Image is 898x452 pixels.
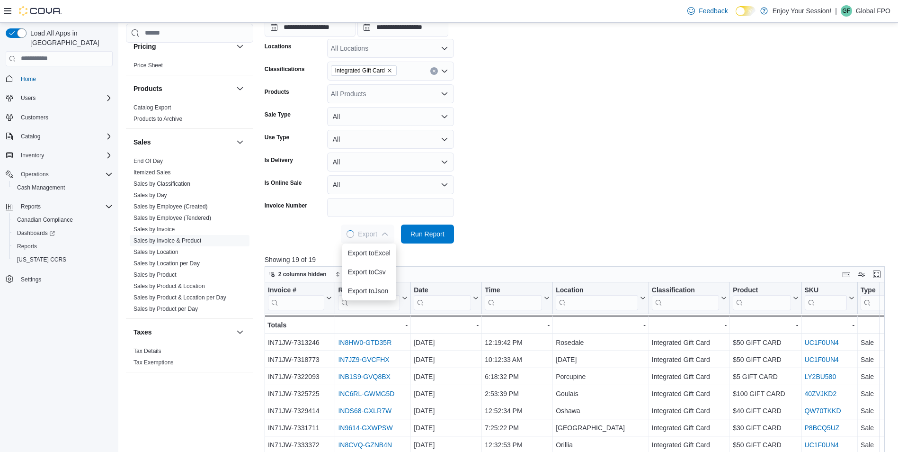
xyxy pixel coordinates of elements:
span: Sales by Invoice [133,226,175,233]
div: - [485,319,550,331]
span: Price Sheet [133,62,163,69]
button: Customers [2,110,116,124]
div: 12:32:53 PM [485,439,550,451]
label: Sale Type [265,111,291,118]
span: Sales by Employee (Tendered) [133,214,211,222]
button: Users [2,91,116,105]
div: IN71JW-7331711 [268,422,332,434]
div: Integrated Gift Card [652,439,727,451]
div: - [652,319,727,331]
div: [DATE] [414,337,479,348]
div: 2:53:39 PM [485,388,550,399]
div: Type [861,286,894,295]
a: Sales by Product [133,271,177,278]
div: Product [733,286,791,295]
span: Reports [17,201,113,212]
div: Date [414,286,471,295]
h3: Taxes [133,327,152,337]
span: Canadian Compliance [17,216,73,224]
label: Is Online Sale [265,179,302,187]
button: Sales [133,137,232,147]
button: Product [733,286,798,310]
label: Use Type [265,134,289,141]
span: Cash Management [17,184,65,191]
button: Enter fullscreen [871,269,882,280]
a: UC1F0UN4 [804,441,838,449]
a: INC6RL-GWMG5D [338,390,394,398]
button: Remove Integrated Gift Card from selection in this group [387,68,392,73]
a: Sales by Product & Location per Day [133,294,226,301]
div: SKU URL [804,286,847,310]
div: [DATE] [414,388,479,399]
div: - [804,319,854,331]
a: Settings [17,274,45,285]
button: Open list of options [441,45,448,52]
button: All [327,130,454,149]
button: Pricing [133,42,232,51]
div: [GEOGRAPHIC_DATA] [556,422,646,434]
a: 40ZVJKD2 [804,390,836,398]
div: Integrated Gift Card [652,354,727,365]
a: Cash Management [13,182,69,193]
button: Inventory [2,149,116,162]
a: Customers [17,112,52,123]
span: Products to Archive [133,115,182,123]
p: Showing 19 of 19 [265,255,891,264]
span: Loading [346,229,355,238]
button: Catalog [17,131,44,142]
div: $50 GIFT CARD [733,354,798,365]
span: Sales by Invoice & Product [133,237,201,244]
span: 2 columns hidden [278,271,327,278]
div: 10:12:33 AM [485,354,550,365]
label: Invoice Number [265,202,307,209]
a: Products to Archive [133,116,182,122]
button: Taxes [133,327,232,337]
a: IN7JZ9-GVCFHX [338,356,389,363]
button: Sales [234,136,246,148]
label: Products [265,88,289,96]
span: Export to Excel [348,249,391,257]
button: Products [234,83,246,94]
button: All [327,107,454,126]
div: Products [126,102,253,128]
h3: Products [133,84,162,93]
div: $5 GIFT CARD [733,371,798,382]
div: - [733,319,798,331]
span: Export [347,225,388,244]
a: Sales by Employee (Tendered) [133,215,211,221]
span: Canadian Compliance [13,214,113,226]
button: Export toCsv [342,262,396,281]
span: Users [21,94,36,102]
div: Date [414,286,471,310]
button: Run Report [401,225,454,244]
span: Catalog [21,133,40,140]
span: Dashboards [13,227,113,239]
a: Sales by Day [133,192,167,199]
button: Clear input [430,67,438,75]
input: Dark Mode [736,6,756,16]
span: Export to Json [348,287,391,295]
a: Sales by Product & Location [133,283,205,289]
span: Reports [17,243,37,250]
a: Sales by Invoice [133,226,175,233]
div: Integrated Gift Card [652,405,727,416]
div: Integrated Gift Card [652,337,727,348]
span: Users [17,92,113,104]
div: 12:52:34 PM [485,405,550,416]
div: $40 GIFT CARD [733,405,798,416]
button: All [327,175,454,194]
button: All [327,153,454,172]
span: Catalog [17,131,113,142]
span: Sales by Product per Day [133,305,198,313]
span: Itemized Sales [133,169,171,176]
img: Cova [19,6,62,16]
a: Home [17,73,40,85]
a: Dashboards [13,227,59,239]
button: Cash Management [9,181,116,194]
span: Run Report [410,229,445,239]
span: Home [21,75,36,83]
h3: Pricing [133,42,156,51]
span: Export to Csv [348,268,391,276]
div: [DATE] [414,371,479,382]
a: Sales by Location per Day [133,260,200,267]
